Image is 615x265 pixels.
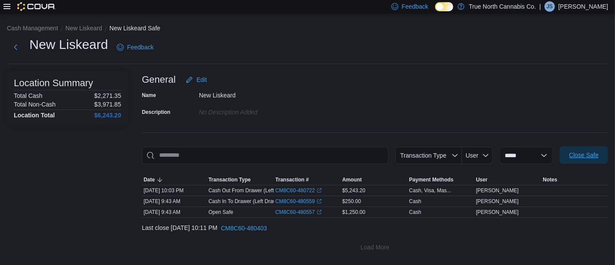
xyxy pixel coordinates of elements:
[14,101,56,108] h6: Total Non-Cash
[29,36,108,53] h1: New Liskeard
[543,176,557,183] span: Notes
[409,187,451,194] div: Cash, Visa, Mas...
[547,1,553,12] span: JS
[395,147,462,164] button: Transaction Type
[199,105,315,116] div: No Description added
[113,39,157,56] a: Feedback
[7,24,608,34] nav: An example of EuiBreadcrumbs
[402,2,428,11] span: Feedback
[474,175,541,185] button: User
[476,187,519,194] span: [PERSON_NAME]
[462,147,493,164] button: User
[317,210,322,215] svg: External link
[208,176,251,183] span: Transaction Type
[342,198,361,205] span: $250.00
[208,209,233,216] p: Open Safe
[466,152,479,159] span: User
[558,1,608,12] p: [PERSON_NAME]
[142,239,608,256] button: Load More
[342,176,362,183] span: Amount
[142,207,207,217] div: [DATE] 9:43 AM
[199,88,315,99] div: New Liskeard
[476,209,519,216] span: [PERSON_NAME]
[7,39,24,56] button: Next
[541,175,608,185] button: Notes
[275,176,309,183] span: Transaction #
[142,220,608,237] div: Last close [DATE] 10:11 PM
[569,151,599,159] span: Close Safe
[94,112,121,119] h4: $6,243.20
[7,25,58,32] button: Cash Management
[545,1,555,12] div: Jennifer Schnakenberg
[435,2,453,11] input: Dark Mode
[144,176,155,183] span: Date
[208,198,283,205] p: Cash In To Drawer (Left Drawer)
[208,187,294,194] p: Cash Out From Drawer (Left Drawer)
[539,1,541,12] p: |
[142,92,156,99] label: Name
[142,196,207,207] div: [DATE] 9:43 AM
[94,101,121,108] p: $3,971.85
[274,175,341,185] button: Transaction #
[275,187,322,194] a: CM8C60-480722External link
[142,147,388,164] input: This is a search bar. As you type, the results lower in the page will automatically filter.
[469,1,536,12] p: True North Cannabis Co.
[342,209,365,216] span: $1,250.00
[207,175,274,185] button: Transaction Type
[109,25,160,32] button: New Liskeard Safe
[142,185,207,196] div: [DATE] 10:03 PM
[361,243,390,252] span: Load More
[275,198,322,205] a: CM8C60-480559External link
[142,109,170,116] label: Description
[218,220,271,237] button: CM8C60-480403
[409,198,421,205] div: Cash
[317,188,322,193] svg: External link
[17,2,56,11] img: Cova
[14,78,93,88] h3: Location Summary
[400,152,446,159] span: Transaction Type
[196,75,207,84] span: Edit
[342,187,365,194] span: $5,243.20
[476,198,519,205] span: [PERSON_NAME]
[409,209,421,216] div: Cash
[221,224,267,233] span: CM8C60-480403
[65,25,102,32] button: New Liskeard
[14,112,55,119] h4: Location Total
[127,43,154,52] span: Feedback
[407,175,474,185] button: Payment Methods
[476,176,488,183] span: User
[94,92,121,99] p: $2,271.35
[14,92,42,99] h6: Total Cash
[409,176,454,183] span: Payment Methods
[275,209,322,216] a: CM8C60-480557External link
[560,146,608,164] button: Close Safe
[183,71,210,88] button: Edit
[142,74,176,85] h3: General
[340,175,407,185] button: Amount
[142,175,207,185] button: Date
[317,199,322,204] svg: External link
